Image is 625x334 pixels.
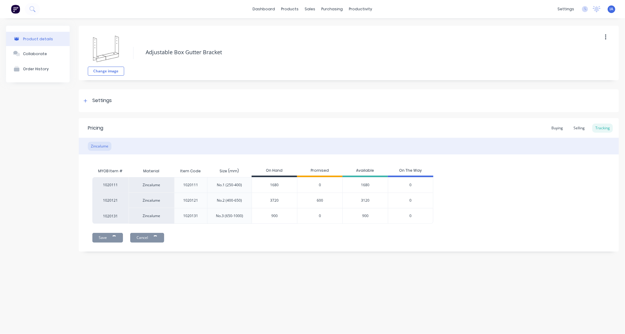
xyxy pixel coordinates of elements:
[216,213,243,219] div: No.3 (650-1000)
[410,198,412,203] span: 0
[92,193,129,208] div: 1020121
[342,193,388,208] div: 3120
[92,97,112,104] div: Settings
[183,198,198,203] div: 1020121
[175,164,206,179] div: Item Code
[342,208,388,224] div: 900
[342,177,388,193] div: 1680
[183,213,198,219] div: 1020131
[570,124,588,133] div: Selling
[252,165,297,177] div: On Hand
[92,165,129,177] div: MYOB Item #
[88,142,111,151] div: Zincalume
[23,37,53,41] div: Product details
[129,177,174,193] div: Zincalume
[23,67,49,71] div: Order History
[92,208,129,224] div: 1020131
[23,51,47,56] div: Collaborate
[554,5,577,14] div: settings
[342,165,388,177] div: Available
[610,6,613,12] span: IA
[302,5,319,14] div: sales
[88,30,124,76] div: fileChange image
[410,213,412,219] span: 0
[143,45,560,59] textarea: Adjustable Box Gutter Bracket
[6,32,70,46] button: Product details
[410,182,412,188] span: 0
[217,182,242,188] div: No.1 (250-400)
[217,198,242,203] div: No.2 (400-650)
[92,177,129,193] div: 1020111
[297,165,342,177] div: Promised
[129,193,174,208] div: Zincalume
[215,164,244,179] div: Size (mm)
[129,208,174,224] div: Zincalume
[6,61,70,76] button: Order History
[11,5,20,14] img: Factory
[88,67,124,76] button: Change image
[252,177,297,193] div: 1680
[548,124,566,133] div: Buying
[130,233,164,243] button: Cancel
[346,5,375,14] div: productivity
[91,33,121,64] img: file
[6,46,70,61] button: Collaborate
[252,193,297,208] div: 3720
[88,124,103,132] div: Pricing
[250,5,278,14] a: dashboard
[319,182,321,188] span: 0
[129,165,174,177] div: Material
[92,233,123,243] button: Save
[317,198,323,203] span: 600
[252,208,297,223] div: 900
[319,5,346,14] div: purchasing
[183,182,198,188] div: 1020111
[592,124,613,133] div: Tracking
[319,213,321,219] span: 0
[278,5,302,14] div: products
[388,165,433,177] div: On The Way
